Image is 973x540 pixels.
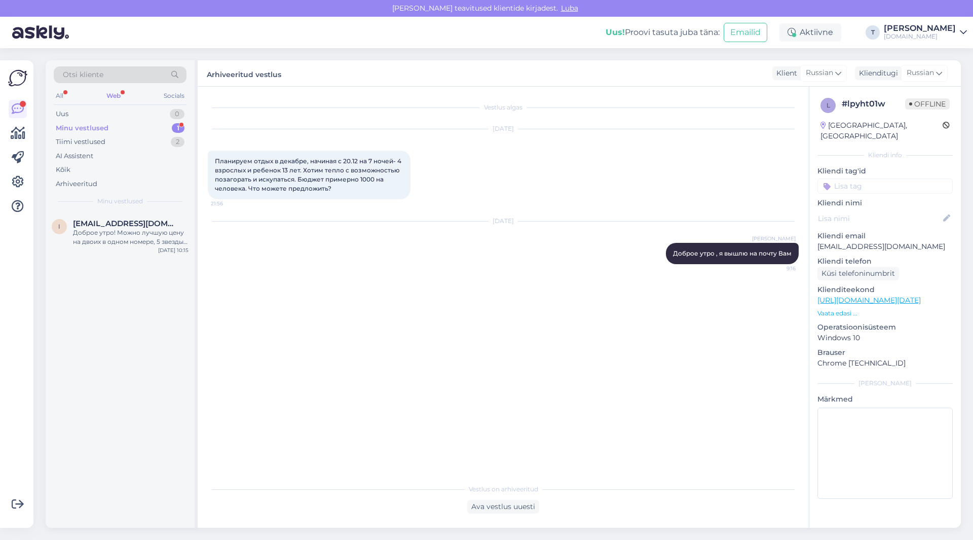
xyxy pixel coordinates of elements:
[820,120,943,141] div: [GEOGRAPHIC_DATA], [GEOGRAPHIC_DATA]
[8,68,27,88] img: Askly Logo
[73,228,189,246] div: Доброе утро! Можно лучшую цену на двоих в одном номере, 5 звезды, всё включено, вылет из [GEOGRAP...
[817,394,953,405] p: Märkmed
[817,284,953,295] p: Klienditeekond
[73,219,178,228] span: inples@icloud.com
[208,217,799,226] div: [DATE]
[866,25,880,40] div: T
[817,322,953,333] p: Operatsioonisüsteem
[772,68,797,79] div: Klient
[817,241,953,252] p: [EMAIL_ADDRESS][DOMAIN_NAME]
[58,223,60,230] span: i
[806,67,833,79] span: Russian
[827,101,830,109] span: l
[467,500,539,514] div: Ava vestlus uuesti
[817,151,953,160] div: Kliendi info
[97,197,143,206] span: Minu vestlused
[208,103,799,112] div: Vestlus algas
[606,26,720,39] div: Proovi tasuta juba täna:
[758,265,796,272] span: 9:16
[817,296,921,305] a: [URL][DOMAIN_NAME][DATE]
[884,32,956,41] div: [DOMAIN_NAME]
[817,166,953,176] p: Kliendi tag'id
[172,123,184,133] div: 1
[469,485,538,494] span: Vestlus on arhiveeritud
[162,89,186,102] div: Socials
[842,98,905,110] div: # lpyht01w
[56,151,93,161] div: AI Assistent
[905,98,950,110] span: Offline
[779,23,841,42] div: Aktiivne
[817,198,953,208] p: Kliendi nimi
[817,309,953,318] p: Vaata edasi ...
[606,27,625,37] b: Uus!
[215,157,403,192] span: Планируем отдых в декабре, начиная с 20.12 на 7 ночей- 4 взрослых и ребенок 13 лет. Хотим тепло с...
[158,246,189,254] div: [DATE] 10:15
[855,68,898,79] div: Klienditugi
[63,69,103,80] span: Otsi kliente
[817,178,953,194] input: Lisa tag
[817,333,953,343] p: Windows 10
[817,347,953,358] p: Brauser
[673,249,792,257] span: Доброе утро , я вышлю на почту Вам
[817,379,953,388] div: [PERSON_NAME]
[56,109,68,119] div: Uus
[818,213,941,224] input: Lisa nimi
[56,137,105,147] div: Tiimi vestlused
[884,24,956,32] div: [PERSON_NAME]
[817,358,953,369] p: Chrome [TECHNICAL_ID]
[724,23,767,42] button: Emailid
[56,179,97,189] div: Arhiveeritud
[211,200,249,207] span: 21:56
[817,267,899,280] div: Küsi telefoninumbrit
[817,231,953,241] p: Kliendi email
[170,109,184,119] div: 0
[104,89,123,102] div: Web
[56,123,108,133] div: Minu vestlused
[907,67,934,79] span: Russian
[752,235,796,242] span: [PERSON_NAME]
[208,124,799,133] div: [DATE]
[558,4,581,13] span: Luba
[884,24,967,41] a: [PERSON_NAME][DOMAIN_NAME]
[56,165,70,175] div: Kõik
[54,89,65,102] div: All
[817,256,953,267] p: Kliendi telefon
[171,137,184,147] div: 2
[207,66,281,80] label: Arhiveeritud vestlus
